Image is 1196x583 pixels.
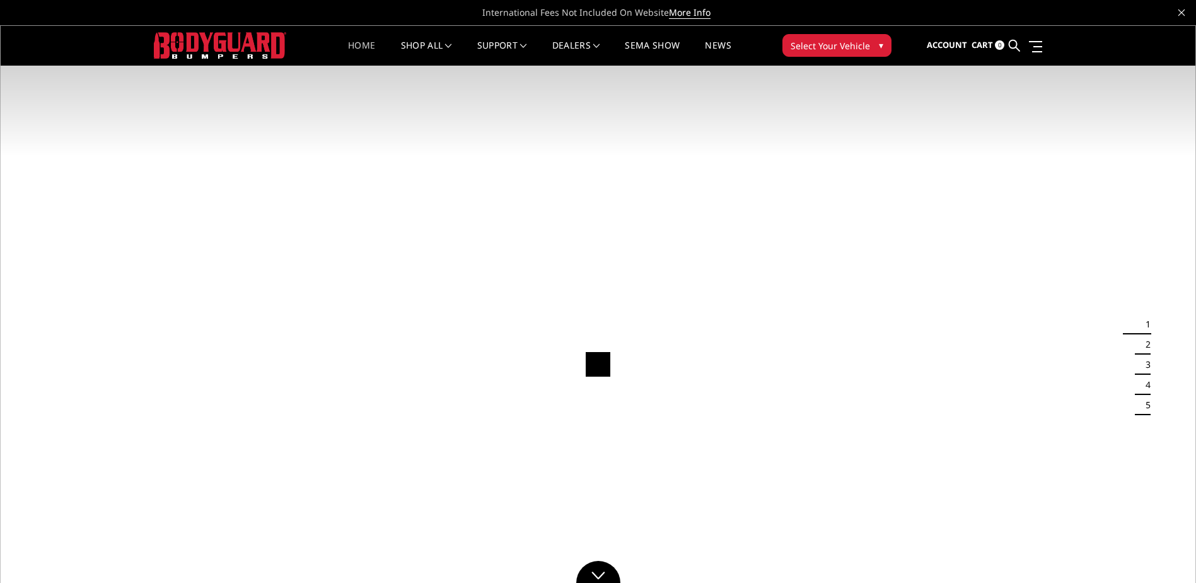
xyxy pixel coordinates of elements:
a: Home [348,41,375,66]
a: SEMA Show [625,41,680,66]
a: More Info [669,6,711,19]
span: Select Your Vehicle [791,39,870,52]
button: 1 of 5 [1138,314,1151,334]
a: News [705,41,731,66]
button: Select Your Vehicle [782,34,891,57]
span: ▾ [879,38,883,52]
img: BODYGUARD BUMPERS [154,32,286,58]
button: 2 of 5 [1138,334,1151,355]
a: Cart 0 [972,28,1004,62]
button: 3 of 5 [1138,355,1151,375]
a: Click to Down [576,561,620,583]
button: 5 of 5 [1138,395,1151,415]
span: Cart [972,39,993,50]
a: Support [477,41,527,66]
a: Dealers [552,41,600,66]
a: shop all [401,41,452,66]
a: Account [927,28,967,62]
span: 0 [995,40,1004,50]
button: 4 of 5 [1138,375,1151,395]
span: Account [927,39,967,50]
